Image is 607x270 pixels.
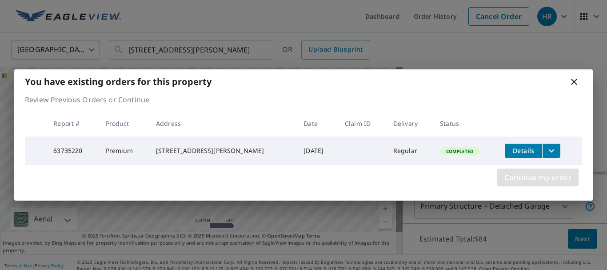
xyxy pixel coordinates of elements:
[296,137,338,165] td: [DATE]
[542,144,560,158] button: filesDropdownBtn-63735220
[433,110,498,137] th: Status
[441,148,479,154] span: Completed
[386,137,433,165] td: Regular
[46,110,98,137] th: Report #
[25,76,212,88] b: You have existing orders for this property
[505,144,542,158] button: detailsBtn-63735220
[99,137,149,165] td: Premium
[25,94,582,105] p: Review Previous Orders or Continue
[497,169,579,186] button: Continue my order
[296,110,338,137] th: Date
[338,110,386,137] th: Claim ID
[149,110,296,137] th: Address
[504,171,571,184] span: Continue my order
[46,137,98,165] td: 63735220
[99,110,149,137] th: Product
[386,110,433,137] th: Delivery
[510,146,537,155] span: Details
[156,146,289,155] div: [STREET_ADDRESS][PERSON_NAME]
